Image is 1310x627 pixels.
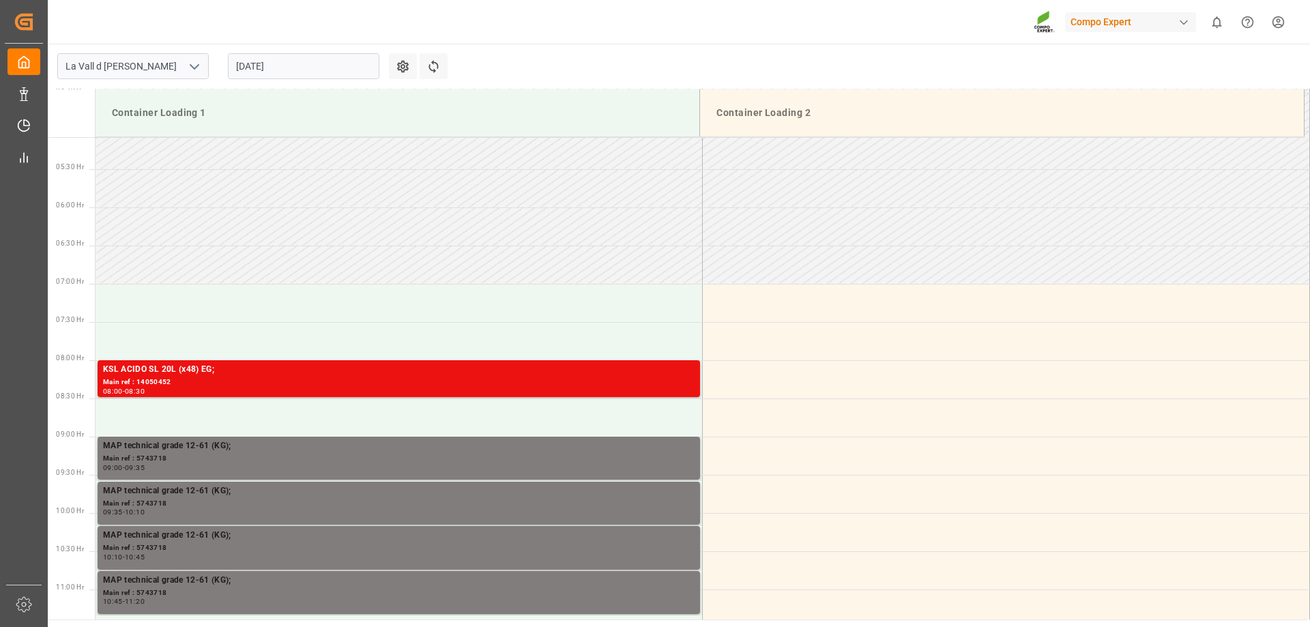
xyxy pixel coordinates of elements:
[103,587,695,599] div: Main ref : 5743718
[56,316,84,323] span: 07:30 Hr
[1202,7,1232,38] button: show 0 new notifications
[103,388,123,394] div: 08:00
[184,56,204,77] button: open menu
[103,598,123,604] div: 10:45
[56,545,84,553] span: 10:30 Hr
[103,509,123,515] div: 09:35
[103,484,695,498] div: MAP technical grade 12-61 (KG);
[103,363,695,377] div: KSL ACIDO SL 20L (x48) EG;
[103,574,695,587] div: MAP technical grade 12-61 (KG);
[56,392,84,400] span: 08:30 Hr
[103,453,695,465] div: Main ref : 5743718
[56,469,84,476] span: 09:30 Hr
[1034,10,1056,34] img: Screenshot%202023-09-29%20at%2010.02.21.png_1712312052.png
[106,100,688,126] div: Container Loading 1
[1065,12,1196,32] div: Compo Expert
[56,163,84,171] span: 05:30 Hr
[125,598,145,604] div: 11:20
[1232,7,1263,38] button: Help Center
[103,542,695,554] div: Main ref : 5743718
[125,388,145,394] div: 08:30
[56,583,84,591] span: 11:00 Hr
[123,598,125,604] div: -
[56,354,84,362] span: 08:00 Hr
[56,201,84,209] span: 06:00 Hr
[123,554,125,560] div: -
[56,239,84,247] span: 06:30 Hr
[56,431,84,438] span: 09:00 Hr
[103,554,123,560] div: 10:10
[56,507,84,514] span: 10:00 Hr
[123,509,125,515] div: -
[228,53,379,79] input: DD.MM.YYYY
[103,529,695,542] div: MAP technical grade 12-61 (KG);
[123,465,125,471] div: -
[123,388,125,394] div: -
[103,439,695,453] div: MAP technical grade 12-61 (KG);
[1065,9,1202,35] button: Compo Expert
[125,509,145,515] div: 10:10
[125,465,145,471] div: 09:35
[103,498,695,510] div: Main ref : 5743718
[103,465,123,471] div: 09:00
[57,53,209,79] input: Type to search/select
[125,554,145,560] div: 10:45
[56,278,84,285] span: 07:00 Hr
[103,377,695,388] div: Main ref : 14050452
[711,100,1293,126] div: Container Loading 2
